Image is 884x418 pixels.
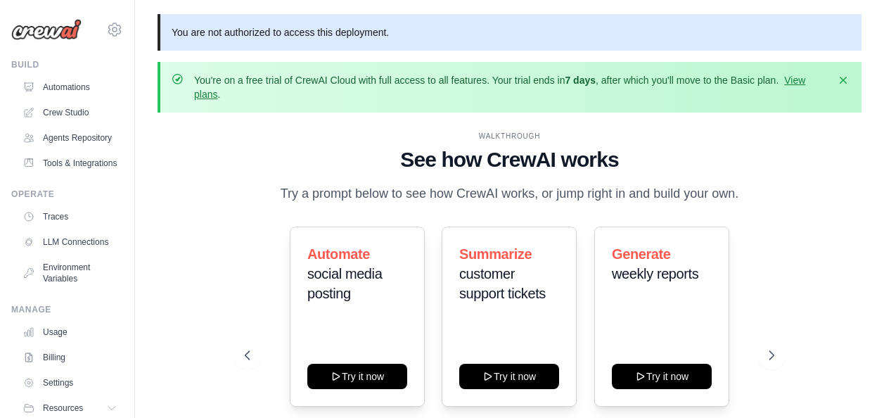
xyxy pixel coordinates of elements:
[612,246,671,262] span: Generate
[17,127,123,149] a: Agents Repository
[273,184,745,204] p: Try a prompt below to see how CrewAI works, or jump right in and build your own.
[17,76,123,99] a: Automations
[11,189,123,200] div: Operate
[11,19,82,40] img: Logo
[17,101,123,124] a: Crew Studio
[245,131,774,141] div: WALKTHROUGH
[17,205,123,228] a: Traces
[11,59,123,70] div: Build
[17,231,123,253] a: LLM Connections
[612,364,712,389] button: Try it now
[459,246,532,262] span: Summarize
[17,256,123,290] a: Environment Variables
[194,73,828,101] p: You're on a free trial of CrewAI Cloud with full access to all features. Your trial ends in , aft...
[459,364,559,389] button: Try it now
[307,364,407,389] button: Try it now
[307,266,382,301] span: social media posting
[307,246,370,262] span: Automate
[17,346,123,369] a: Billing
[245,147,774,172] h1: See how CrewAI works
[17,372,123,394] a: Settings
[612,266,698,281] span: weekly reports
[459,266,546,301] span: customer support tickets
[17,152,123,175] a: Tools & Integrations
[43,403,83,414] span: Resources
[11,304,123,315] div: Manage
[17,321,123,343] a: Usage
[565,75,596,86] strong: 7 days
[158,14,861,51] p: You are not authorized to access this deployment.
